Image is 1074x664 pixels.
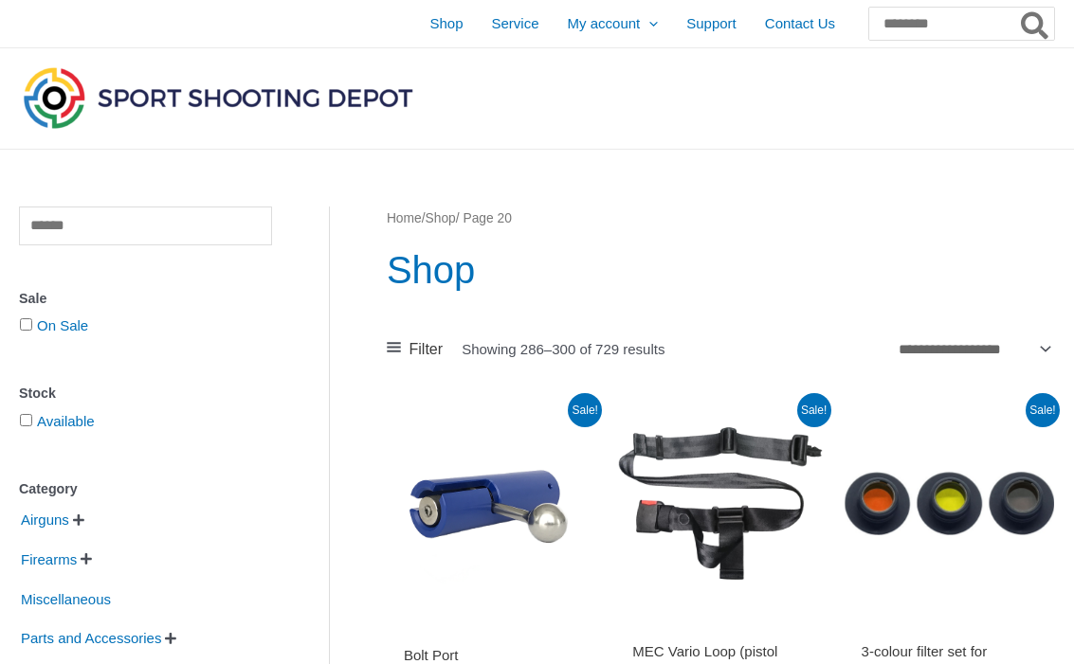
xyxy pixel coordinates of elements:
img: Sport Shooting Depot [19,63,417,133]
nav: Breadcrumb [387,206,1054,231]
img: Bolt Port [387,399,596,608]
p: Showing 286–300 of 729 results [462,342,664,356]
span: Firearms [19,544,79,576]
h1: Shop [387,243,1054,296]
a: Home [387,211,422,225]
input: On Sale [20,318,32,331]
iframe: Customer reviews powered by Trustpilot [632,619,808,642]
a: Firearms [19,550,79,566]
a: Available [37,413,95,429]
iframe: Customer reviews powered by Trustpilot [404,619,579,642]
button: Search [1017,8,1054,40]
span: Miscellaneous [19,583,113,616]
a: Miscellaneous [19,589,113,605]
span: Sale! [1026,393,1060,427]
span:  [81,552,92,565]
img: MEC Vario Loop [615,399,825,608]
span: Sale! [797,393,831,427]
div: Category [19,476,272,503]
a: Parts and Accessories [19,629,163,645]
span: Parts and Accessories [19,622,163,655]
span: Filter [410,335,444,364]
a: On Sale [37,317,88,333]
input: Available [20,414,32,426]
div: Stock [19,380,272,407]
img: 3-colour filter set for Gehmann 390 [845,399,1054,608]
a: Shop [426,211,456,225]
span:  [165,632,176,645]
select: Shop order [892,334,1054,363]
span: Airguns [19,504,71,536]
span: Sale! [568,393,602,427]
div: Sale [19,285,272,313]
a: Airguns [19,511,71,527]
iframe: Customer reviews powered by Trustpilot [862,619,1037,642]
span:  [73,513,84,527]
a: Filter [387,335,443,364]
